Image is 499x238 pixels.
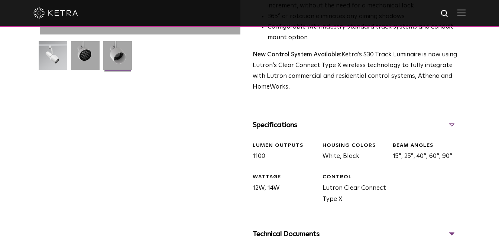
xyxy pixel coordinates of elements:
[323,173,387,181] div: CONTROL
[253,50,457,93] p: Ketra’s S30 Track Luminaire is now using Lutron’s Clear Connect Type X wireless technology to ful...
[253,52,341,58] strong: New Control System Available:
[103,41,132,75] img: 9e3d97bd0cf938513d6e
[317,173,387,205] div: Lutron Clear Connect Type X
[71,41,100,75] img: 3b1b0dc7630e9da69e6b
[317,142,387,162] div: White, Black
[247,142,317,162] div: 1100
[387,142,457,162] div: 15°, 25°, 40°, 60°, 90°
[457,9,466,16] img: Hamburger%20Nav.svg
[440,9,450,19] img: search icon
[268,22,457,43] li: Configurable with industry standard track systems and conduit mount option
[393,142,457,149] div: BEAM ANGLES
[33,7,78,19] img: ketra-logo-2019-white
[247,173,317,205] div: 12W, 14W
[253,119,457,131] div: Specifications
[323,142,387,149] div: HOUSING COLORS
[253,173,317,181] div: WATTAGE
[39,41,67,75] img: S30-Track-Luminaire-2021-Web-Square
[253,142,317,149] div: LUMEN OUTPUTS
